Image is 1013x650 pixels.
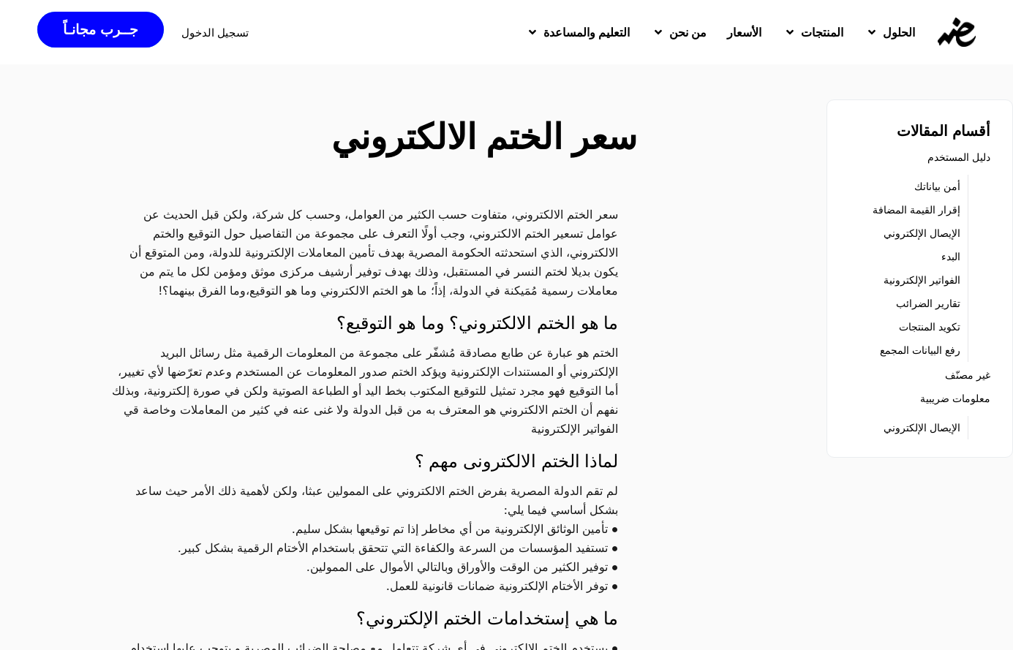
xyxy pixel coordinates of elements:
[884,417,960,438] a: الإيصال الإلكتروني
[63,23,138,37] span: جــرب مجانـاً
[854,13,925,51] a: الحلول
[111,205,618,300] p: سعر الختم الالكتروني، متفاوت حسب الكثير من العوامل، وحسب كل شركة، ولكن قبل الحديث عن عوامل تسعير ...
[914,176,960,197] a: أمن بياناتك
[717,13,772,51] a: الأسعار
[899,317,960,337] a: تكويد المنتجات
[129,111,637,164] h2: سعر الختم الالكتروني
[884,270,960,290] a: الفواتير الإلكترونية
[111,481,618,595] p: لم تقم الدولة المصرية بفرض الختم الالكتروني على الممولين عبثا، ولكن لأهمية ذلك الأمر حيث ساعد بشك...
[883,23,915,41] span: الحلول
[927,147,990,167] a: دليل المستخدم
[111,606,618,631] h4: ما هي إستخدامات الختم الإلكتروني؟
[111,343,618,438] p: الختم هو عبارة عن طابع مصادقة مُشفّر على مجموعة من المعلومات الرقمية مثل رسائل البريد الإلكتروني ...
[896,293,960,314] a: تقارير الضرائب
[181,27,249,38] a: تسجيل الدخول
[669,23,707,41] span: من نحن
[945,365,990,385] a: غير مصنّف
[640,13,717,51] a: من نحن
[920,388,990,409] a: معلومات ضريبية
[897,123,990,139] strong: أقسام المقالات
[772,13,854,51] a: المنتجات
[111,449,618,474] h4: لماذا الختم الالكترونى مهم ؟
[873,200,960,220] a: إقرار القيمة المضافة
[938,18,976,47] img: eDariba
[111,311,618,336] h4: ما هو الختم الالكتروني؟ وما هو التوقيع؟
[514,13,640,51] a: التعليم والمساعدة
[880,340,960,360] a: رفع البيانات المجمع
[543,23,630,41] span: التعليم والمساعدة
[941,246,960,267] a: البدء
[801,23,843,41] span: المنتجات
[884,223,960,243] a: الإيصال الإلكتروني
[37,12,163,48] a: جــرب مجانـاً
[727,23,761,41] span: الأسعار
